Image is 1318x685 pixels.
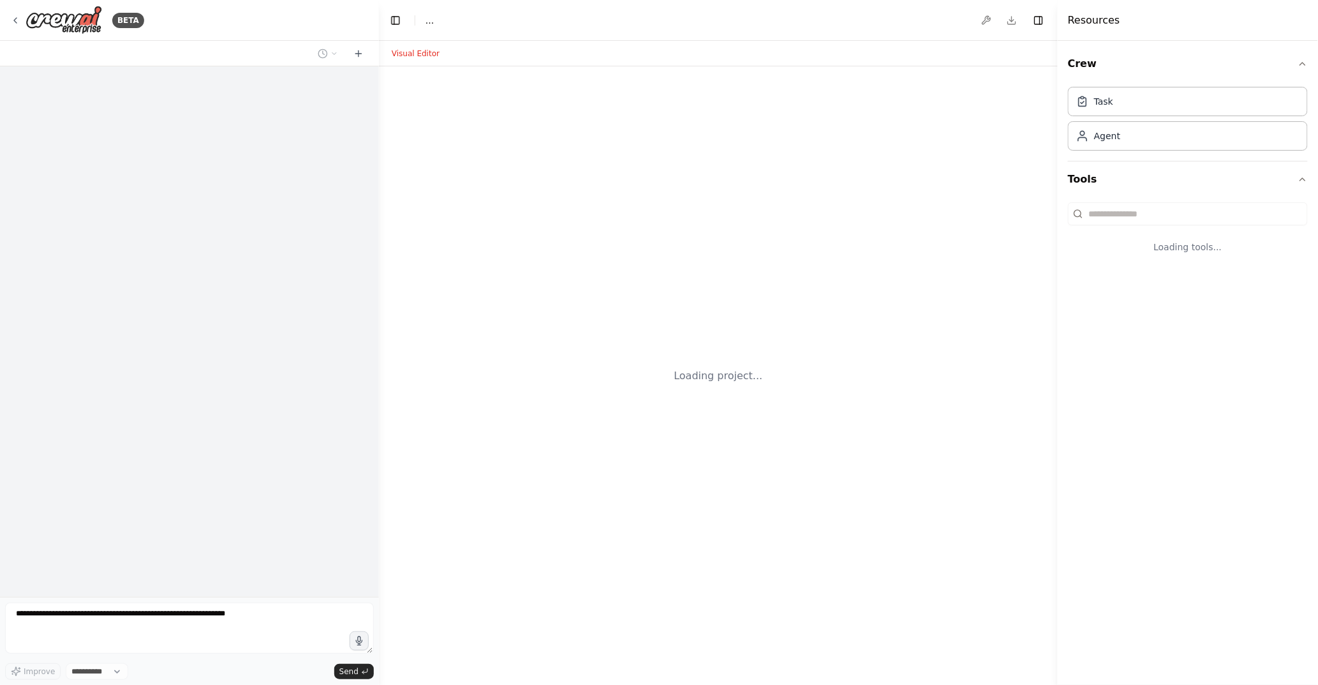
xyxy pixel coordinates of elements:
[313,46,343,61] button: Switch to previous chat
[339,666,359,677] span: Send
[1094,130,1120,142] div: Agent
[384,46,447,61] button: Visual Editor
[350,631,369,651] button: Click to speak your automation idea
[1068,82,1308,161] div: Crew
[426,14,434,27] nav: breadcrumb
[112,13,144,28] div: BETA
[26,6,102,34] img: Logo
[24,666,55,677] span: Improve
[674,368,763,384] div: Loading project...
[1094,95,1113,108] div: Task
[334,664,374,679] button: Send
[1030,11,1048,29] button: Hide right sidebar
[1068,13,1120,28] h4: Resources
[1068,162,1308,197] button: Tools
[5,663,61,680] button: Improve
[348,46,369,61] button: Start a new chat
[1068,197,1308,274] div: Tools
[387,11,404,29] button: Hide left sidebar
[1068,46,1308,82] button: Crew
[1068,230,1308,264] div: Loading tools...
[426,14,434,27] span: ...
